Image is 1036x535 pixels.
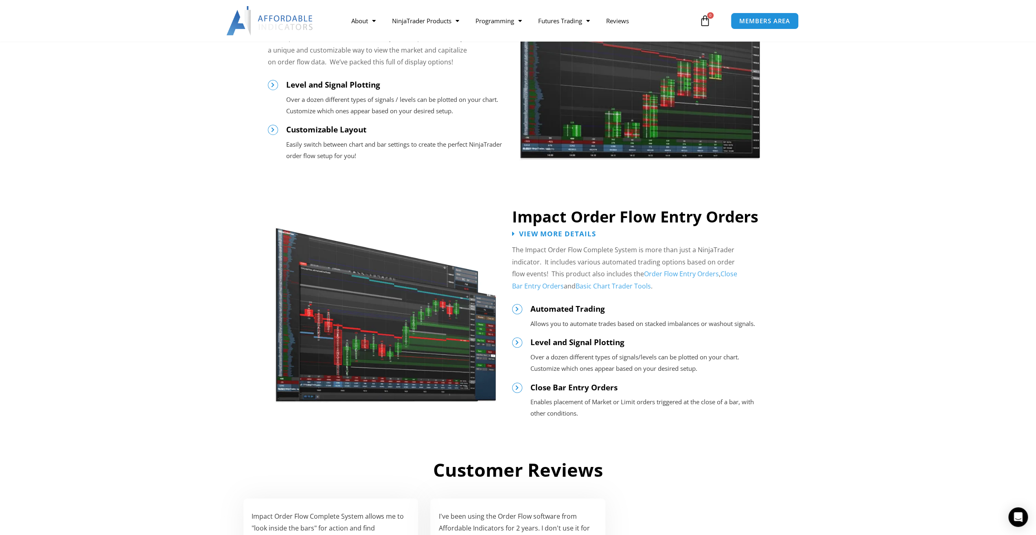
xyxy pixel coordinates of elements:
h2: Impact Order Flow Entry Orders [512,207,769,227]
a: About [343,11,383,30]
nav: Menu [343,11,697,30]
h2: Customer Reviews [237,458,799,482]
p: Allows you to automate trades based on stacked imbalances or washout signals. [530,318,769,330]
img: LogoAI | Affordable Indicators – NinjaTrader [226,6,314,35]
a: Futures Trading [530,11,598,30]
a: Programming [467,11,530,30]
a: NinjaTrader Products [383,11,467,30]
span: 0 [707,12,714,19]
span: Close Bar Entry Orders [530,382,618,393]
p: Easily switch between chart and bar settings to create the perfect NinjaTrader order flow setup f... [286,139,504,162]
span: Level and Signal Plotting [286,79,380,90]
p: The Impact Order Flow Complete System is more than just a NinjaTrader indicator. It includes vari... [512,244,738,293]
span: Customizable Layout [286,124,366,135]
span: Level and Signal Plotting [530,337,624,348]
p: Over a dozen different types of signals/levels can be plotted on your chart. Customize which ones... [530,352,769,374]
a: MEMBERS AREA [731,13,799,29]
span: Automated Trading [530,304,605,314]
a: Order Flow Entry Orders [644,269,719,278]
div: Open Intercom Messenger [1008,507,1028,527]
a: Basic Chart Trader Tools [576,282,651,291]
a: View More Details [512,230,596,237]
p: Enables placement of Market or Limit orders triggered at the close of a bar, with other conditions. [530,396,769,419]
a: Reviews [598,11,637,30]
span: View More Details [519,230,596,237]
img: of4 | Affordable Indicators – NinjaTrader [275,216,497,403]
span: MEMBERS AREA [739,18,790,24]
p: Over a dozen different types of signals / levels can be plotted on your chart. Customize which on... [286,94,504,117]
p: The Impact Order Flow indicator for NinjaTrader provides with you a unique and customizable way t... [268,32,473,68]
a: 0 [687,9,723,33]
